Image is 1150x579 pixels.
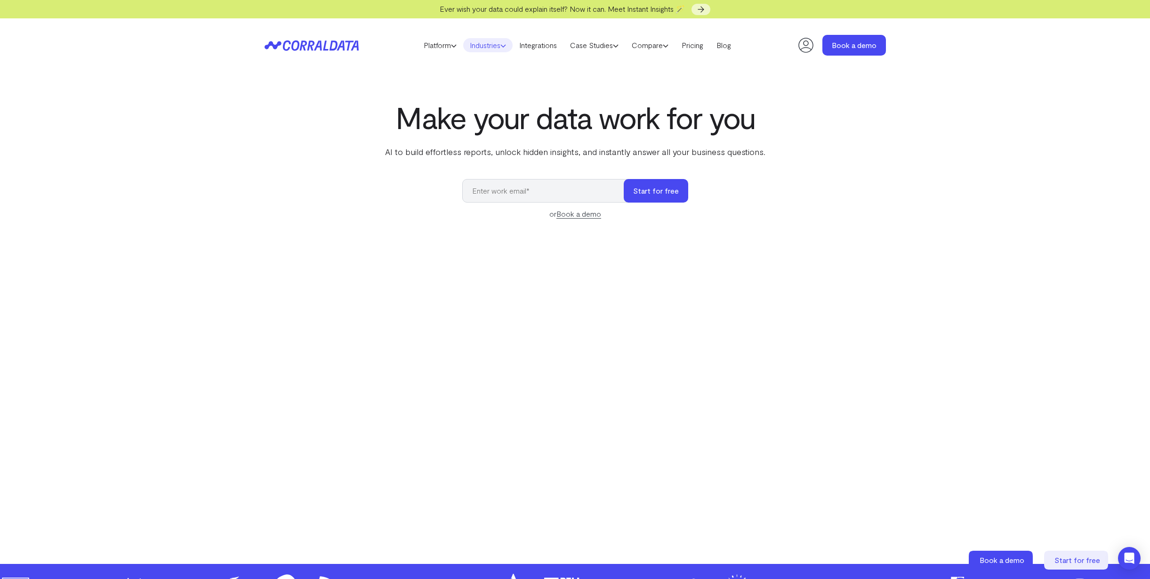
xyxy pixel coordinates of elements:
a: Compare [625,38,675,52]
a: Start for free [1044,551,1110,570]
a: Book a demo [822,35,886,56]
a: Integrations [513,38,563,52]
div: or [462,208,688,220]
a: Platform [417,38,463,52]
p: AI to build effortless reports, unlock hidden insights, and instantly answer all your business qu... [383,146,767,158]
div: Open Intercom Messenger [1118,547,1141,570]
a: Industries [463,38,513,52]
a: Book a demo [969,551,1035,570]
h1: Make your data work for you [383,100,767,134]
span: Start for free [1054,555,1100,564]
a: Book a demo [556,209,601,219]
a: Case Studies [563,38,625,52]
a: Pricing [675,38,710,52]
button: Start for free [624,179,688,203]
span: Ever wish your data could explain itself? Now it can. Meet Instant Insights 🪄 [440,4,685,13]
input: Enter work email* [462,179,633,203]
a: Blog [710,38,738,52]
span: Book a demo [980,555,1024,564]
